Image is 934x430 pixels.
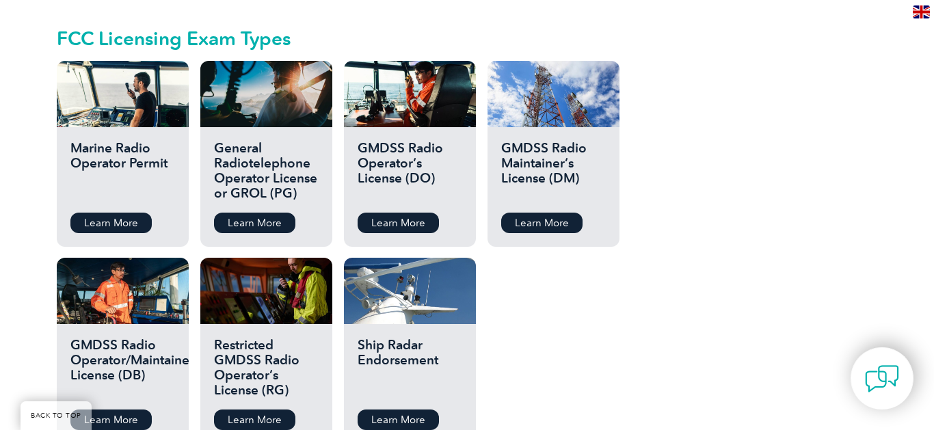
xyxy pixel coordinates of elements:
[358,409,439,430] a: Learn More
[501,213,583,233] a: Learn More
[70,409,152,430] a: Learn More
[358,213,439,233] a: Learn More
[214,338,319,399] h2: Restricted GMDSS Radio Operator’s License (RG)
[214,409,295,430] a: Learn More
[913,5,930,18] img: en
[70,338,175,399] h2: GMDSS Radio Operator/Maintainer License (DB)
[70,213,152,233] a: Learn More
[358,141,462,202] h2: GMDSS Radio Operator’s License (DO)
[57,27,631,49] h2: FCC Licensing Exam Types
[501,141,606,202] h2: GMDSS Radio Maintainer’s License (DM)
[70,141,175,202] h2: Marine Radio Operator Permit
[358,338,462,399] h2: Ship Radar Endorsement
[865,362,899,396] img: contact-chat.png
[21,401,92,430] a: BACK TO TOP
[214,141,319,202] h2: General Radiotelephone Operator License or GROL (PG)
[214,213,295,233] a: Learn More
